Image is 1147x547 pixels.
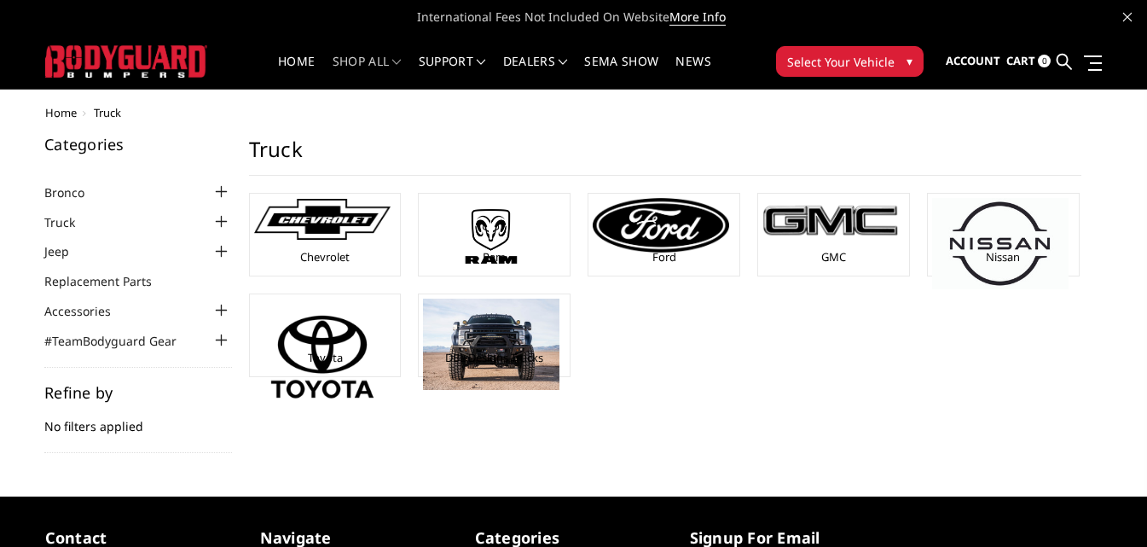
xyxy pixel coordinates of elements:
[652,249,676,265] a: Ford
[483,249,506,265] a: Ram
[946,53,1000,68] span: Account
[503,55,568,89] a: Dealers
[44,332,198,350] a: #TeamBodyguard Gear
[44,272,173,290] a: Replacement Parts
[907,52,912,70] span: ▾
[445,350,543,365] a: DBL Designs Trucks
[1006,53,1035,68] span: Cart
[300,249,350,265] a: Chevrolet
[787,53,895,71] span: Select Your Vehicle
[44,183,106,201] a: Bronco
[308,350,343,365] a: Toyota
[44,137,232,152] h5: Categories
[333,55,402,89] a: shop all
[44,385,232,453] div: No filters applied
[776,46,924,77] button: Select Your Vehicle
[249,137,1081,176] h1: Truck
[821,249,846,265] a: GMC
[45,105,77,120] a: Home
[1006,38,1051,84] a: Cart 0
[278,55,315,89] a: Home
[44,302,132,320] a: Accessories
[946,38,1000,84] a: Account
[45,45,207,77] img: BODYGUARD BUMPERS
[94,105,121,120] span: Truck
[584,55,658,89] a: SEMA Show
[669,9,726,26] a: More Info
[44,213,96,231] a: Truck
[44,385,232,400] h5: Refine by
[44,242,90,260] a: Jeep
[986,249,1020,265] a: Nissan
[419,55,486,89] a: Support
[675,55,710,89] a: News
[1038,55,1051,67] span: 0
